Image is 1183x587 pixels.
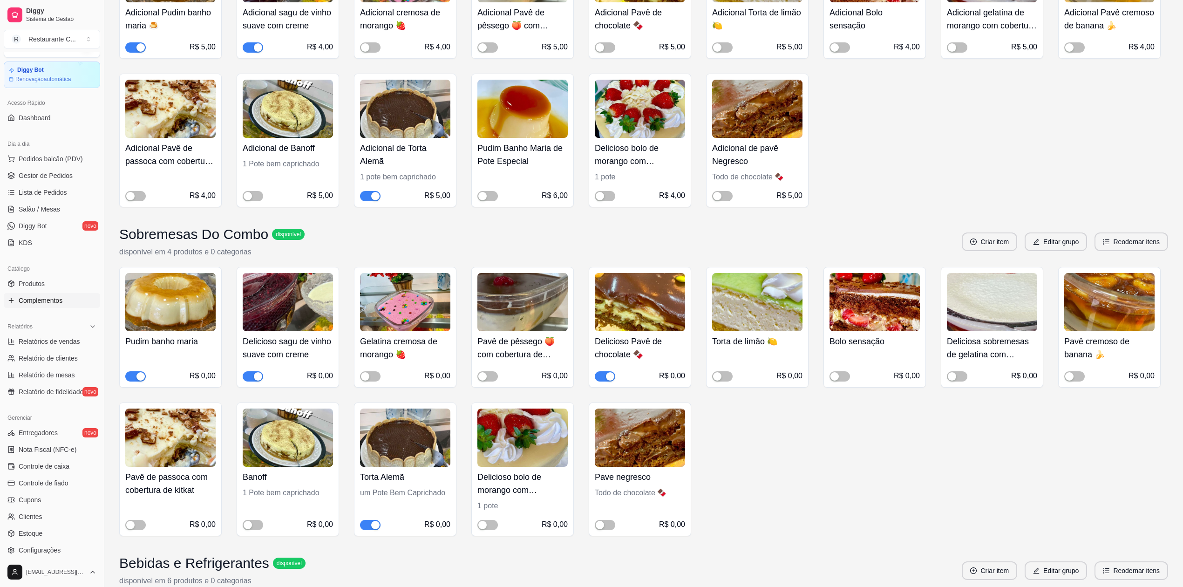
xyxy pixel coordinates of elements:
div: R$ 5,00 [190,41,216,53]
h4: Pavê de passoca com cobertura de kitkat [125,471,216,497]
span: [EMAIL_ADDRESS][DOMAIN_NAME] [26,568,85,576]
h4: Deliciosa sobremesas de gelatina com cobertura especial [947,335,1037,361]
a: Controle de fiado [4,476,100,491]
button: Select a team [4,30,100,48]
a: KDS [4,235,100,250]
div: R$ 0,00 [894,370,920,382]
span: Relatório de fidelidade [19,387,83,396]
div: R$ 0,00 [776,370,802,382]
a: Relatório de clientes [4,351,100,366]
a: Dashboard [4,110,100,125]
button: editEditar grupo [1025,232,1087,251]
h4: Adicional Pavê de chocolate 🍫 [595,6,685,32]
div: 1 pote bem caprichado [360,171,450,183]
div: R$ 5,00 [542,41,568,53]
span: Relatórios de vendas [19,337,80,346]
span: Configurações [19,546,61,555]
div: Dia a dia [4,137,100,151]
h4: Delicioso Pavê de chocolate 🍫 [595,335,685,361]
a: Relatório de mesas [4,368,100,382]
div: R$ 0,00 [190,519,216,530]
div: R$ 0,00 [659,519,685,530]
img: product-image [360,80,450,138]
h4: Adicional Pavê de passoca com cobertura de KitKat [125,142,216,168]
div: R$ 5,00 [776,41,802,53]
img: product-image [595,409,685,467]
a: Clientes [4,509,100,524]
img: product-image [243,273,333,331]
a: Lista de Pedidos [4,185,100,200]
a: Diggy BotRenovaçãoautomática [4,61,100,88]
img: product-image [360,273,450,331]
span: Relatório de mesas [19,370,75,380]
span: plus-circle [970,239,977,245]
h4: Pavê de pêssego 🍑 com cobertura de chocolate 🍫 [477,335,568,361]
button: plus-circleCriar item [962,561,1017,580]
div: Catálogo [4,261,100,276]
h4: Adicional gelatina de morango com cobertura especial [947,6,1037,32]
h4: Pudim banho maria [125,335,216,348]
article: Renovação automática [15,75,71,83]
span: Controle de fiado [19,478,68,488]
div: R$ 4,00 [190,190,216,201]
h4: Adicional Bolo sensação [829,6,920,32]
span: R [12,34,21,44]
h4: Gelatina cremosa de morango 🍓 [360,335,450,361]
div: 1 pote [595,171,685,183]
button: ordered-listReodernar itens [1095,561,1168,580]
div: R$ 0,00 [307,370,333,382]
a: Entregadoresnovo [4,425,100,440]
img: product-image [829,273,920,331]
span: Relatório de clientes [19,354,78,363]
span: Clientes [19,512,42,521]
span: Lista de Pedidos [19,188,67,197]
a: Complementos [4,293,100,308]
span: Entregadores [19,428,58,437]
button: Pedidos balcão (PDV) [4,151,100,166]
span: Salão / Mesas [19,205,60,214]
div: R$ 0,00 [190,370,216,382]
article: Diggy Bot [17,67,44,74]
span: Relatórios [7,323,33,330]
h4: Adicional de pavê Negresco [712,142,802,168]
span: Diggy Bot [19,221,47,231]
h4: Delicioso sagu de vinho suave com creme [243,335,333,361]
h4: Torta Alemã [360,471,450,484]
span: disponível [275,560,304,567]
span: edit [1033,567,1040,574]
a: Salão / Mesas [4,202,100,217]
div: R$ 0,00 [542,370,568,382]
h4: Adicional Pudim banho maria 🍮 [125,6,216,32]
a: Gestor de Pedidos [4,168,100,183]
div: R$ 4,00 [659,190,685,201]
p: disponível em 4 produtos e 0 categorias [119,246,305,258]
div: R$ 0,00 [659,370,685,382]
span: Gestor de Pedidos [19,171,73,180]
span: KDS [19,238,32,247]
div: Gerenciar [4,410,100,425]
div: Restaurante C ... [28,34,76,44]
div: R$ 4,00 [424,41,450,53]
h4: Adicional Pavê cremoso de banana 🍌 [1064,6,1155,32]
span: Controle de caixa [19,462,69,471]
a: Relatórios de vendas [4,334,100,349]
span: Sistema de Gestão [26,15,96,23]
span: Cupons [19,495,41,505]
h3: Sobremesas Do Combo [119,226,268,243]
img: product-image [477,409,568,467]
img: product-image [477,80,568,138]
span: Produtos [19,279,45,288]
div: R$ 4,00 [894,41,920,53]
h4: Adicional cremosa de morango 🍓 [360,6,450,32]
div: R$ 0,00 [307,519,333,530]
h4: Adicional de Banoff [243,142,333,155]
div: R$ 5,00 [1011,41,1037,53]
a: Relatório de fidelidadenovo [4,384,100,399]
h4: Adicional de Torta Alemã [360,142,450,168]
span: disponível [274,231,303,238]
div: R$ 5,00 [659,41,685,53]
img: product-image [947,273,1037,331]
button: editEditar grupo [1025,561,1087,580]
img: product-image [360,409,450,467]
h4: Delicioso bolo de morango com Chocolate Branco [595,142,685,168]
